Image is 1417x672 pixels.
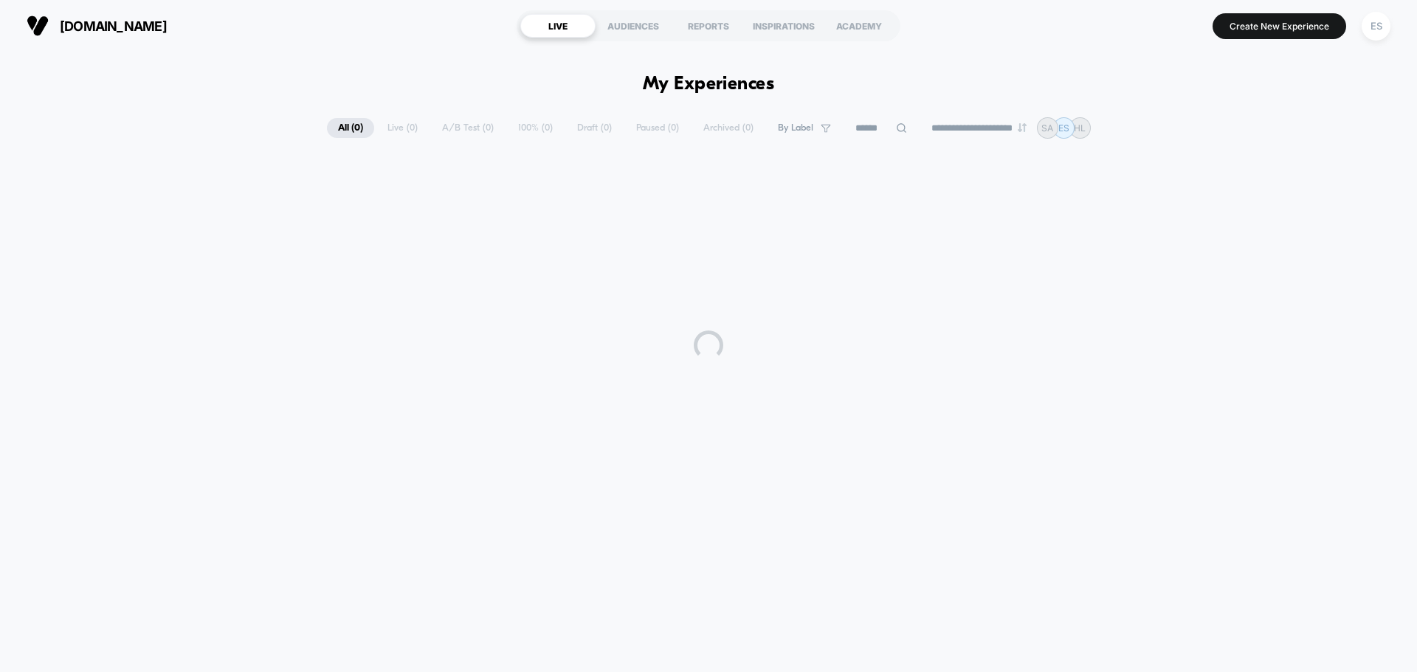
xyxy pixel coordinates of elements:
span: All ( 0 ) [327,118,374,138]
div: ACADEMY [821,14,897,38]
div: INSPIRATIONS [746,14,821,38]
img: Visually logo [27,15,49,37]
button: ES [1357,11,1395,41]
p: HL [1074,122,1086,134]
button: Create New Experience [1213,13,1346,39]
div: ES [1362,12,1390,41]
p: ES [1058,122,1069,134]
span: [DOMAIN_NAME] [60,18,167,34]
img: end [1018,123,1027,132]
div: REPORTS [671,14,746,38]
p: SA [1041,122,1053,134]
h1: My Experiences [643,74,775,95]
div: LIVE [520,14,596,38]
span: By Label [778,122,813,134]
button: [DOMAIN_NAME] [22,14,171,38]
div: AUDIENCES [596,14,671,38]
